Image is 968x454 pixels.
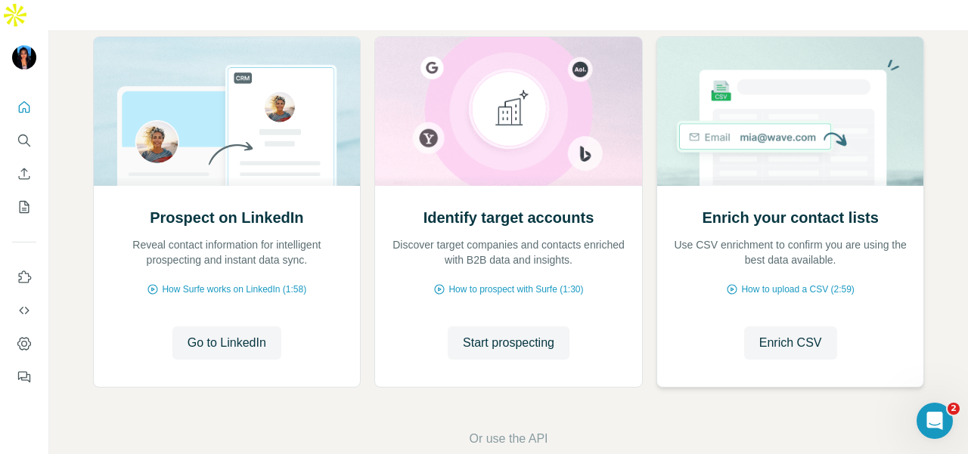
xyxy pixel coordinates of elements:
[374,37,643,186] img: Identify target accounts
[744,326,837,360] button: Enrich CSV
[423,207,594,228] h2: Identify target accounts
[469,430,548,448] button: Or use the API
[448,283,583,296] span: How to prospect with Surfe (1:30)
[12,94,36,121] button: Quick start
[448,326,569,360] button: Start prospecting
[188,334,266,352] span: Go to LinkedIn
[12,330,36,357] button: Dashboard
[109,237,346,267] p: Reveal contact information for intelligent prospecting and instant data sync.
[759,334,822,352] span: Enrich CSV
[150,207,303,228] h2: Prospect on LinkedIn
[12,363,36,391] button: Feedback
[162,283,306,296] span: How Surfe works on LinkedIn (1:58)
[12,160,36,187] button: Enrich CSV
[12,45,36,69] img: Avatar
[917,403,953,439] iframe: Intercom live chat
[12,127,36,154] button: Search
[672,237,909,267] p: Use CSV enrichment to confirm you are using the best data available.
[12,193,36,221] button: My lists
[741,283,854,296] span: How to upload a CSV (2:59)
[463,334,554,352] span: Start prospecting
[93,37,361,186] img: Prospect on LinkedIn
[390,237,627,267] p: Discover target companies and contacts enriched with B2B data and insights.
[948,403,960,415] span: 2
[12,264,36,291] button: Use Surfe on LinkedIn
[656,37,925,186] img: Enrich your contact lists
[172,326,281,360] button: Go to LinkedIn
[702,207,878,228] h2: Enrich your contact lists
[12,297,36,324] button: Use Surfe API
